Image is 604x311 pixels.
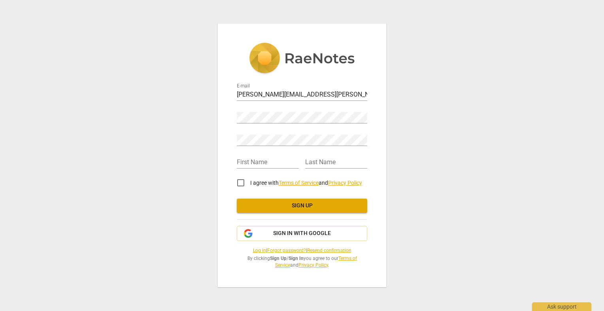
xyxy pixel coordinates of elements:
a: Log in [253,248,266,253]
label: E-mail [237,84,250,89]
span: I agree with and [250,180,362,186]
button: Sign in with Google [237,226,367,241]
b: Sign In [289,256,304,261]
span: | | [237,247,367,254]
div: Ask support [532,302,591,311]
a: Forgot password? [267,248,306,253]
a: Terms of Service [279,180,319,186]
span: Sign in with Google [273,229,331,237]
span: By clicking / you agree to our and . [237,255,367,268]
a: Privacy Policy [298,262,328,268]
a: Resend confirmation [307,248,351,253]
button: Sign up [237,199,367,213]
a: Privacy Policy [328,180,362,186]
span: Sign up [243,202,361,210]
b: Sign Up [270,256,287,261]
img: 5ac2273c67554f335776073100b6d88f.svg [249,43,355,75]
a: Terms of Service [275,256,357,268]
